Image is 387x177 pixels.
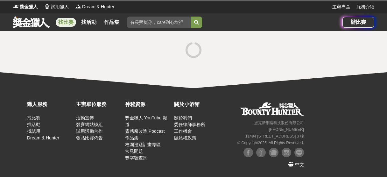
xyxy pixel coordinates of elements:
img: Logo [75,3,81,10]
a: Dream & Hunter [27,135,59,140]
img: Facebook [256,148,266,157]
a: Logo獎金獵人 [13,4,38,10]
a: 關於我們 [174,115,192,120]
a: 主辦專區 [332,4,350,10]
a: 活動宣傳 [76,115,94,120]
span: 中文 [295,162,304,167]
a: Logo試用獵人 [44,4,69,10]
small: [PHONE_NUMBER] [269,127,304,132]
div: 主辦單位服務 [76,101,122,108]
div: 獵人服務 [27,101,73,108]
span: 獎金獵人 [20,4,38,10]
a: 靈感魔改造 Podcast [125,129,165,134]
a: 找活動 [79,18,99,27]
a: 作品集 [125,135,138,140]
a: 隱私權政策 [174,135,196,140]
a: 找比賽 [27,115,40,120]
small: © Copyright 2025 . All Rights Reserved. [237,141,304,145]
a: 張貼比賽佈告 [76,135,103,140]
a: 競賽網站模組 [76,122,103,127]
a: 獎字號查詢 [125,155,147,160]
a: 找試用 [27,129,40,134]
a: 找比賽 [56,18,76,27]
img: Logo [13,3,19,10]
img: Instagram [282,148,291,157]
a: 委任律師事務所 [174,122,205,127]
a: 作品集 [102,18,122,27]
a: 工作機會 [174,129,192,134]
small: 恩克斯網路科技股份有限公司 [254,121,304,125]
div: 神秘資源 [125,101,171,108]
input: 有長照挺你，care到心坎裡！青春出手，拍出照顧 影音徵件活動 [127,17,191,28]
a: LogoDream & Hunter [75,4,114,10]
span: 試用獵人 [51,4,69,10]
img: Logo [44,3,50,10]
a: 校園巡迴計畫專區 [125,142,161,147]
span: Dream & Hunter [82,4,114,10]
a: 服務介紹 [356,4,374,10]
a: 常見問題 [125,149,143,154]
img: Facebook [243,148,253,157]
a: 辦比賽 [342,17,374,28]
small: 11494 [STREET_ADDRESS] 3 樓 [245,134,304,138]
img: Plurk [269,148,278,157]
a: 獎金獵人 YouTube 頻道 [125,115,167,127]
a: 找活動 [27,122,40,127]
a: 試用活動合作 [76,129,103,134]
img: LINE [294,148,304,157]
div: 關於小酒館 [174,101,220,108]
